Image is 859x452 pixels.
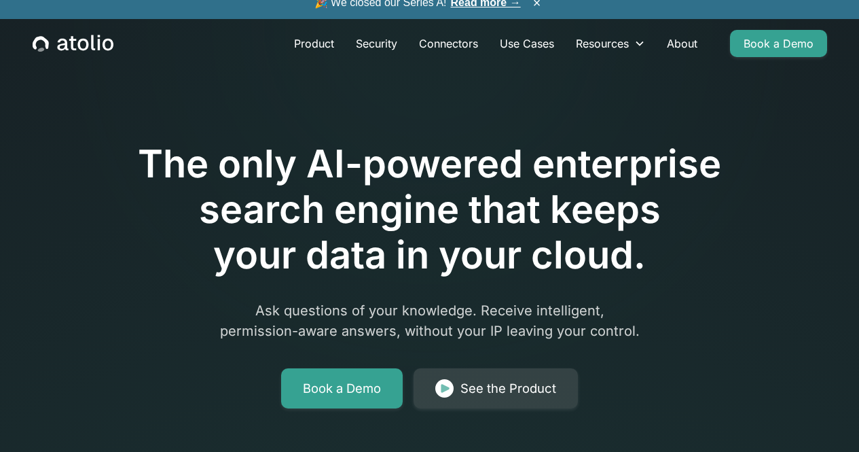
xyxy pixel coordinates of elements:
a: Connectors [408,30,489,57]
a: Use Cases [489,30,565,57]
a: About [656,30,708,57]
h1: The only AI-powered enterprise search engine that keeps your data in your cloud. [82,141,778,279]
div: Resources [565,30,656,57]
a: See the Product [414,368,578,409]
p: Ask questions of your knowledge. Receive intelligent, permission-aware answers, without your IP l... [169,300,691,341]
a: Book a Demo [281,368,403,409]
a: Book a Demo [730,30,827,57]
div: See the Product [460,379,556,398]
a: Security [345,30,408,57]
a: Product [283,30,345,57]
a: home [33,35,113,52]
div: Resources [576,35,629,52]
